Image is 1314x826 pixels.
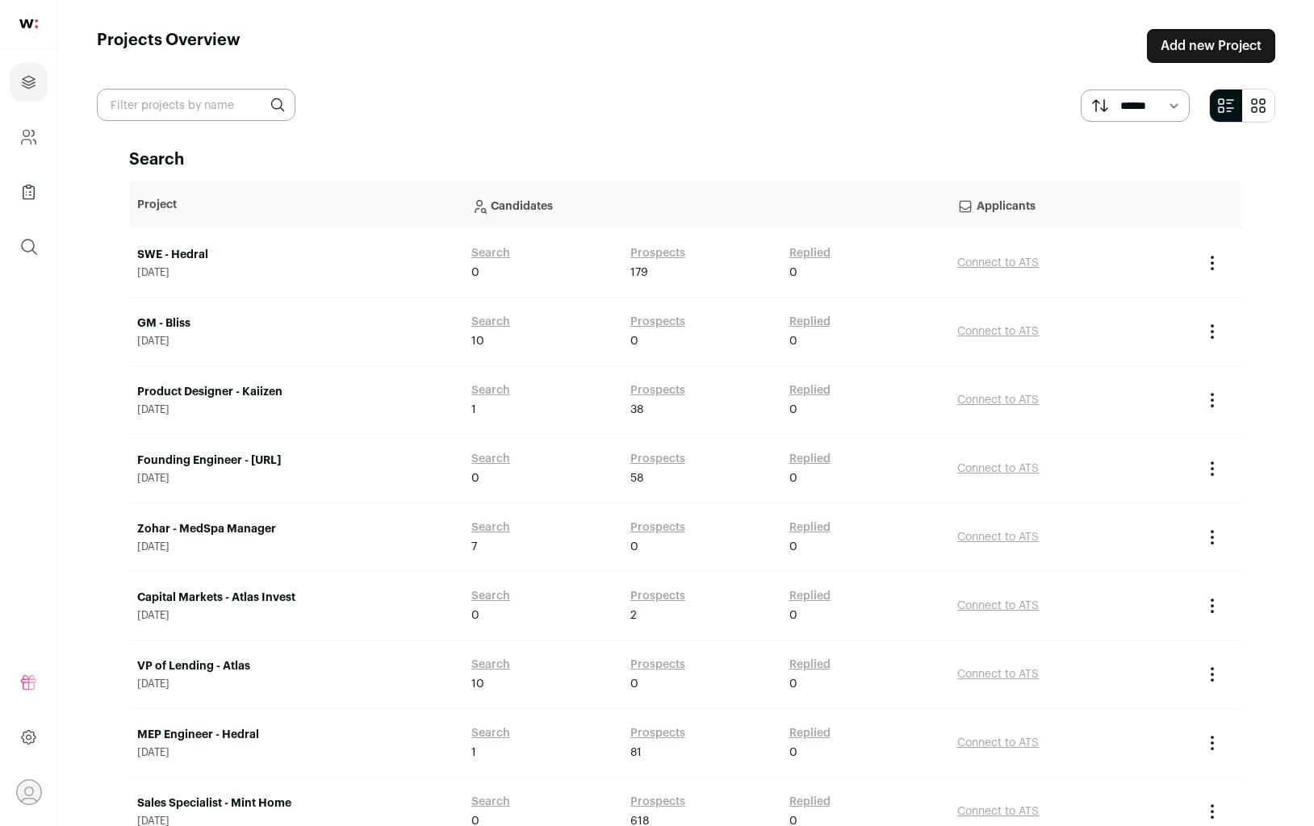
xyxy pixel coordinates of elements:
[630,402,643,418] span: 38
[137,590,455,606] a: Capital Markets - Atlas Invest
[630,657,685,673] a: Prospects
[471,265,479,281] span: 0
[137,266,455,279] span: [DATE]
[10,63,48,102] a: Projects
[630,265,648,281] span: 179
[789,314,831,330] a: Replied
[789,607,797,624] span: 0
[630,676,638,692] span: 0
[1203,459,1222,478] button: Project Actions
[137,658,455,674] a: VP of Lending - Atlas
[137,384,455,400] a: Product Designer - Kaiizen
[630,333,638,349] span: 0
[957,326,1039,337] a: Connect to ATS
[471,189,941,221] p: Candidates
[957,189,1186,221] p: Applicants
[137,472,455,485] span: [DATE]
[1203,390,1222,410] button: Project Actions
[630,314,685,330] a: Prospects
[1203,802,1222,821] button: Project Actions
[630,725,685,741] a: Prospects
[789,745,797,761] span: 0
[1203,528,1222,547] button: Project Actions
[630,451,685,467] a: Prospects
[1203,733,1222,753] button: Project Actions
[1203,322,1222,341] button: Project Actions
[957,737,1039,749] a: Connect to ATS
[97,29,241,63] h1: Projects Overview
[137,521,455,537] a: Zohar - MedSpa Manager
[957,532,1039,543] a: Connect to ATS
[471,245,510,261] a: Search
[957,463,1039,474] a: Connect to ATS
[471,794,510,810] a: Search
[471,725,510,741] a: Search
[137,746,455,759] span: [DATE]
[789,519,831,536] a: Replied
[630,245,685,261] a: Prospects
[10,118,48,156] a: Company and ATS Settings
[630,588,685,604] a: Prospects
[471,470,479,486] span: 0
[789,333,797,349] span: 0
[471,314,510,330] a: Search
[137,540,455,553] span: [DATE]
[137,609,455,622] span: [DATE]
[471,657,510,673] a: Search
[471,588,510,604] a: Search
[137,678,455,690] span: [DATE]
[137,453,455,469] a: Founding Engineer - [URL]
[137,197,455,213] p: Project
[137,403,455,416] span: [DATE]
[137,247,455,263] a: SWE - Hedral
[19,19,38,28] img: wellfound-shorthand-0d5821cbd27db2630d0214b213865d53afaa358527fdda9d0ea32b1df1b89c2c.svg
[789,265,797,281] span: 0
[789,451,831,467] a: Replied
[137,315,455,332] a: GM - Bliss
[957,394,1039,406] a: Connect to ATS
[471,402,476,418] span: 1
[957,257,1039,269] a: Connect to ATS
[789,539,797,555] span: 0
[957,600,1039,611] a: Connect to ATS
[471,745,476,761] span: 1
[471,539,477,555] span: 7
[630,794,685,810] a: Prospects
[789,676,797,692] span: 0
[630,745,642,761] span: 81
[630,382,685,398] a: Prospects
[471,676,484,692] span: 10
[471,333,484,349] span: 10
[471,451,510,467] a: Search
[1203,665,1222,684] button: Project Actions
[1203,253,1222,273] button: Project Actions
[630,470,643,486] span: 58
[471,607,479,624] span: 0
[471,519,510,536] a: Search
[957,669,1039,680] a: Connect to ATS
[137,795,455,811] a: Sales Specialist - Mint Home
[129,148,1243,171] h2: Search
[137,335,455,348] span: [DATE]
[957,806,1039,817] a: Connect to ATS
[1203,596,1222,615] button: Project Actions
[630,607,637,624] span: 2
[630,539,638,555] span: 0
[789,794,831,810] a: Replied
[789,382,831,398] a: Replied
[789,588,831,604] a: Replied
[630,519,685,536] a: Prospects
[789,725,831,741] a: Replied
[789,470,797,486] span: 0
[10,173,48,211] a: Company Lists
[1147,29,1275,63] a: Add new Project
[789,245,831,261] a: Replied
[16,779,42,805] button: Open dropdown
[97,89,295,121] input: Filter projects by name
[137,727,455,743] a: MEP Engineer - Hedral
[789,657,831,673] a: Replied
[471,382,510,398] a: Search
[789,402,797,418] span: 0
